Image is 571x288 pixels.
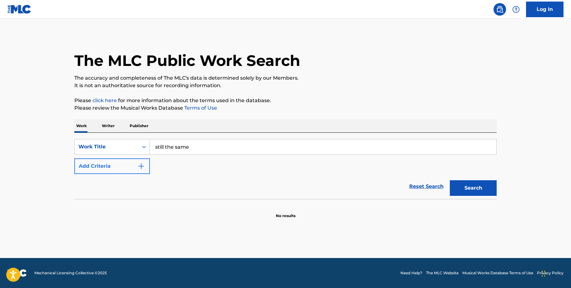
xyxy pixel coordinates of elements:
[183,105,217,111] a: Terms of Use
[276,206,295,219] p: No results
[137,162,145,170] img: 9d2ae6d4665cec9f34b9.svg
[496,6,504,13] img: search
[537,270,564,276] a: Privacy Policy
[74,104,497,112] p: Please review the Musical Works Database
[450,180,497,196] button: Search
[74,74,497,82] p: The accuracy and completeness of The MLC's data is determined solely by our Members.
[34,270,107,276] span: Mechanical Licensing Collective © 2025
[74,97,497,104] p: Please for more information about the terms used in the database.
[74,158,150,174] button: Add Criteria
[128,119,150,132] p: Publisher
[74,119,89,132] p: Work
[74,51,300,70] h1: The MLC Public Work Search
[510,3,522,16] div: Help
[78,143,135,151] div: Work Title
[494,3,506,16] a: Public Search
[406,180,447,193] a: Reset Search
[74,82,497,89] p: It is not an authoritative source for recording information.
[74,139,497,199] form: Search Form
[7,5,32,14] img: MLC Logo
[100,119,117,132] p: Writer
[7,269,27,277] img: logo
[92,97,117,103] a: click here
[400,270,422,276] a: Need Help?
[512,6,520,13] img: help
[542,264,545,283] div: Drag
[462,270,533,276] a: Musical Works Database Terms of Use
[526,2,564,17] a: Log In
[540,258,571,288] iframe: Chat Widget
[426,270,459,276] a: The MLC Website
